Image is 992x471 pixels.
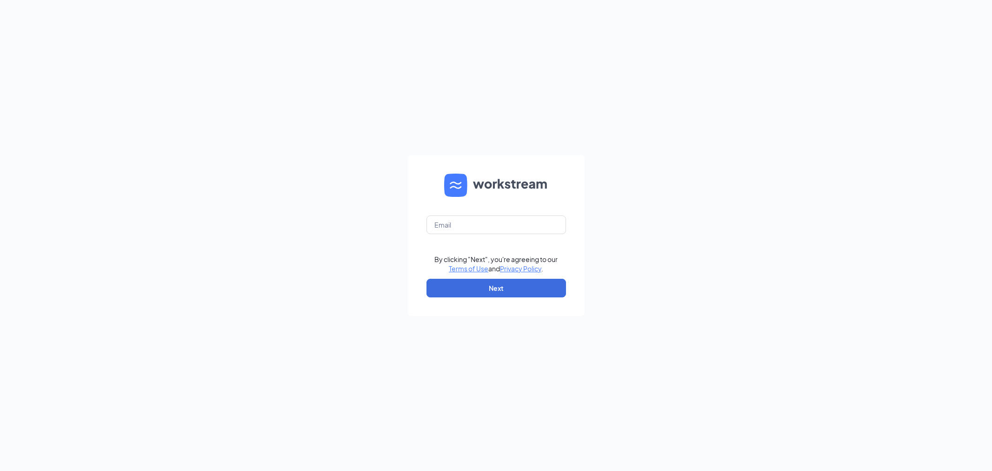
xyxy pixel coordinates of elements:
div: By clicking "Next", you're agreeing to our and . [434,255,558,273]
button: Next [426,279,566,297]
img: WS logo and Workstream text [444,174,548,197]
a: Terms of Use [449,264,488,273]
input: Email [426,215,566,234]
a: Privacy Policy [500,264,541,273]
